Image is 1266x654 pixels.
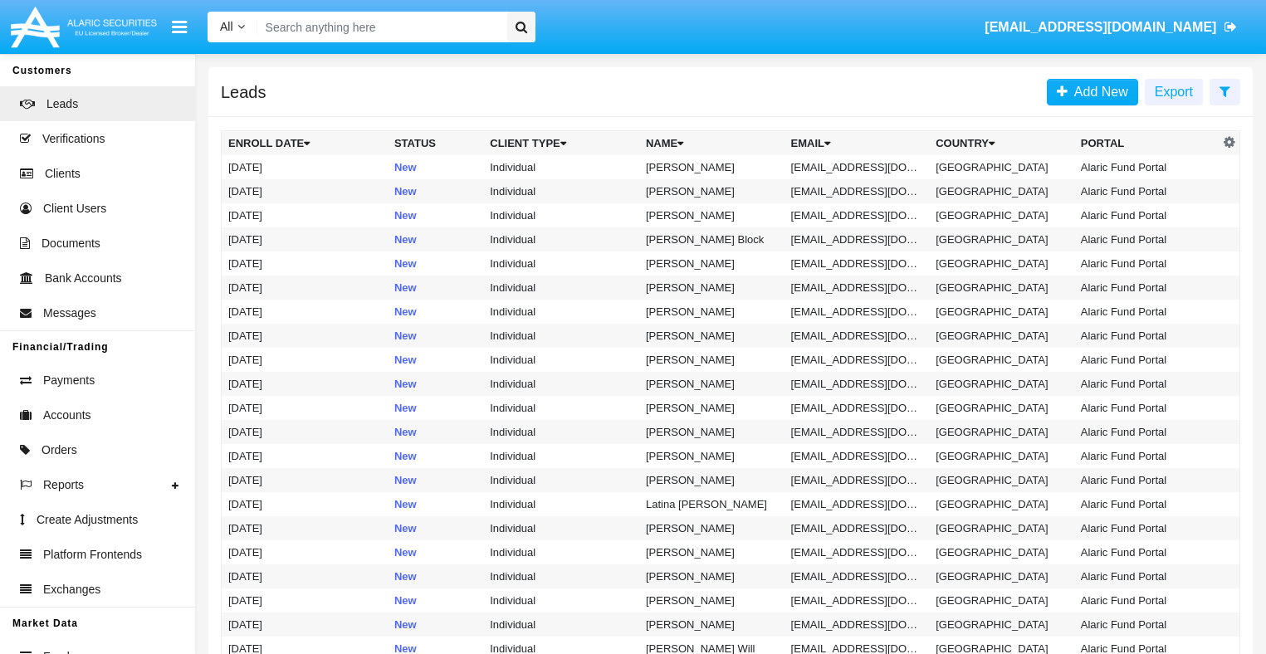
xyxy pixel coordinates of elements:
[929,613,1074,637] td: [GEOGRAPHIC_DATA]
[929,564,1074,588] td: [GEOGRAPHIC_DATA]
[222,468,388,492] td: [DATE]
[222,540,388,564] td: [DATE]
[388,588,483,613] td: New
[1074,540,1220,564] td: Alaric Fund Portal
[785,516,930,540] td: [EMAIL_ADDRESS][DOMAIN_NAME]
[483,155,639,179] td: Individual
[1074,324,1220,348] td: Alaric Fund Portal
[43,407,91,424] span: Accounts
[1047,79,1138,105] a: Add New
[785,396,930,420] td: [EMAIL_ADDRESS][DOMAIN_NAME]
[43,476,84,494] span: Reports
[208,18,257,36] a: All
[222,613,388,637] td: [DATE]
[221,85,266,99] h5: Leads
[388,372,483,396] td: New
[388,564,483,588] td: New
[388,348,483,372] td: New
[639,179,785,203] td: [PERSON_NAME]
[222,155,388,179] td: [DATE]
[8,2,159,51] img: Logo image
[37,511,138,529] span: Create Adjustments
[483,613,639,637] td: Individual
[483,492,639,516] td: Individual
[388,540,483,564] td: New
[1074,179,1220,203] td: Alaric Fund Portal
[639,227,785,251] td: [PERSON_NAME] Block
[483,516,639,540] td: Individual
[929,444,1074,468] td: [GEOGRAPHIC_DATA]
[785,564,930,588] td: [EMAIL_ADDRESS][DOMAIN_NAME]
[222,131,388,156] th: Enroll Date
[483,372,639,396] td: Individual
[483,276,639,300] td: Individual
[929,324,1074,348] td: [GEOGRAPHIC_DATA]
[929,468,1074,492] td: [GEOGRAPHIC_DATA]
[785,372,930,396] td: [EMAIL_ADDRESS][DOMAIN_NAME]
[977,4,1245,51] a: [EMAIL_ADDRESS][DOMAIN_NAME]
[785,613,930,637] td: [EMAIL_ADDRESS][DOMAIN_NAME]
[929,420,1074,444] td: [GEOGRAPHIC_DATA]
[1074,444,1220,468] td: Alaric Fund Portal
[639,372,785,396] td: [PERSON_NAME]
[1074,251,1220,276] td: Alaric Fund Portal
[388,324,483,348] td: New
[785,588,930,613] td: [EMAIL_ADDRESS][DOMAIN_NAME]
[222,227,388,251] td: [DATE]
[785,492,930,516] td: [EMAIL_ADDRESS][DOMAIN_NAME]
[1068,85,1128,99] span: Add New
[222,324,388,348] td: [DATE]
[1145,79,1203,105] button: Export
[929,372,1074,396] td: [GEOGRAPHIC_DATA]
[929,131,1074,156] th: Country
[785,468,930,492] td: [EMAIL_ADDRESS][DOMAIN_NAME]
[929,155,1074,179] td: [GEOGRAPHIC_DATA]
[222,588,388,613] td: [DATE]
[388,468,483,492] td: New
[785,540,930,564] td: [EMAIL_ADDRESS][DOMAIN_NAME]
[929,300,1074,324] td: [GEOGRAPHIC_DATA]
[483,203,639,227] td: Individual
[1074,613,1220,637] td: Alaric Fund Portal
[483,468,639,492] td: Individual
[1074,300,1220,324] td: Alaric Fund Portal
[639,276,785,300] td: [PERSON_NAME]
[639,251,785,276] td: [PERSON_NAME]
[639,131,785,156] th: Name
[222,300,388,324] td: [DATE]
[222,564,388,588] td: [DATE]
[43,200,106,217] span: Client Users
[639,516,785,540] td: [PERSON_NAME]
[985,20,1216,34] span: [EMAIL_ADDRESS][DOMAIN_NAME]
[388,444,483,468] td: New
[220,20,233,33] span: All
[1074,396,1220,420] td: Alaric Fund Portal
[639,492,785,516] td: Latina [PERSON_NAME]
[46,95,78,113] span: Leads
[388,179,483,203] td: New
[785,276,930,300] td: [EMAIL_ADDRESS][DOMAIN_NAME]
[483,420,639,444] td: Individual
[222,396,388,420] td: [DATE]
[222,251,388,276] td: [DATE]
[388,492,483,516] td: New
[483,300,639,324] td: Individual
[1074,372,1220,396] td: Alaric Fund Portal
[929,227,1074,251] td: [GEOGRAPHIC_DATA]
[388,227,483,251] td: New
[483,348,639,372] td: Individual
[388,251,483,276] td: New
[639,155,785,179] td: [PERSON_NAME]
[42,235,100,252] span: Documents
[1074,588,1220,613] td: Alaric Fund Portal
[639,468,785,492] td: [PERSON_NAME]
[483,396,639,420] td: Individual
[1074,468,1220,492] td: Alaric Fund Portal
[785,251,930,276] td: [EMAIL_ADDRESS][DOMAIN_NAME]
[929,276,1074,300] td: [GEOGRAPHIC_DATA]
[222,348,388,372] td: [DATE]
[483,227,639,251] td: Individual
[388,613,483,637] td: New
[929,203,1074,227] td: [GEOGRAPHIC_DATA]
[785,348,930,372] td: [EMAIL_ADDRESS][DOMAIN_NAME]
